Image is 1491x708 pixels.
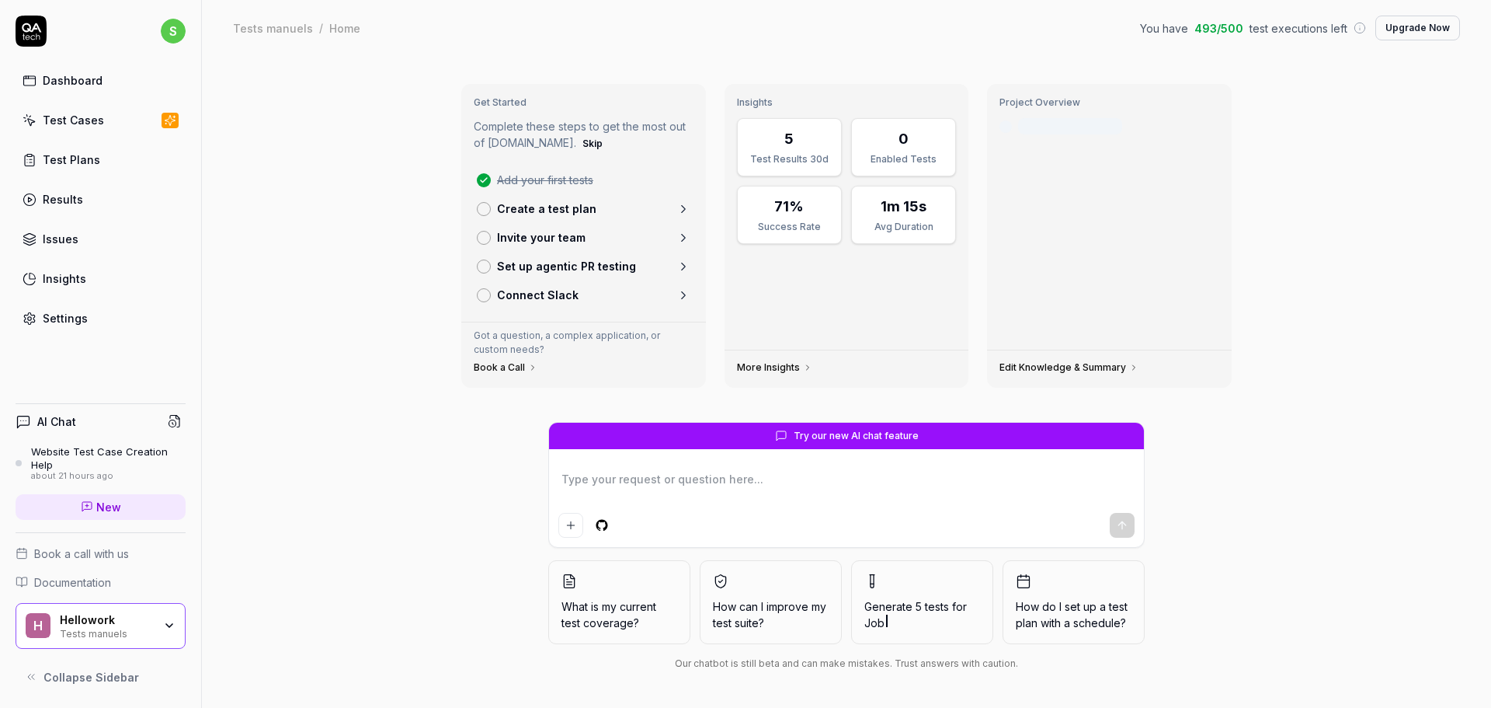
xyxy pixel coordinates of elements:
[471,194,697,223] a: Create a test plan
[474,118,693,153] p: Complete these steps to get the most out of [DOMAIN_NAME].
[713,598,829,631] span: How can I improve my test suite?
[43,72,103,89] div: Dashboard
[16,574,186,591] a: Documentation
[999,96,1219,109] h3: Project Overview
[558,513,583,538] button: Add attachment
[37,413,76,430] h4: AI Chat
[561,598,677,631] span: What is my current test coverage?
[31,445,186,471] div: Website Test Case Creation Help
[16,105,186,135] a: Test Cases
[60,626,153,639] div: Tests manuels
[31,471,186,482] div: about 21 hours ago
[784,128,794,149] div: 5
[471,281,697,309] a: Connect Slack
[16,661,186,692] button: Collapse Sidebar
[1375,16,1460,40] button: Upgrade Now
[43,310,88,326] div: Settings
[319,20,323,36] div: /
[43,152,100,168] div: Test Plans
[43,231,78,247] div: Issues
[161,16,186,47] button: s
[43,270,86,287] div: Insights
[898,128,909,149] div: 0
[747,220,832,234] div: Success Rate
[34,574,111,591] span: Documentation
[60,613,153,627] div: Hellowork
[16,303,186,333] a: Settings
[16,546,186,562] a: Book a call with us
[16,603,186,650] button: HHelloworkTests manuels
[1194,20,1243,37] span: 493 / 500
[161,19,186,44] span: s
[474,361,537,374] a: Book a Call
[497,201,596,217] p: Create a test plan
[881,196,926,217] div: 1m 15s
[864,598,980,631] span: Generate 5 tests for
[737,96,957,109] h3: Insights
[851,560,993,644] button: Generate 5 tests forJob
[16,65,186,96] a: Dashboard
[861,152,946,166] div: Enabled Tests
[1003,560,1145,644] button: How do I set up a test plan with a schedule?
[774,196,804,217] div: 71%
[43,112,104,128] div: Test Cases
[497,229,586,246] p: Invite your team
[548,657,1145,671] div: Our chatbot is still beta and can make mistakes. Trust answers with caution.
[497,258,636,274] p: Set up agentic PR testing
[861,220,946,234] div: Avg Duration
[747,152,832,166] div: Test Results 30d
[1140,20,1188,37] span: You have
[497,287,579,303] p: Connect Slack
[16,445,186,481] a: Website Test Case Creation Helpabout 21 hours ago
[16,263,186,294] a: Insights
[794,429,919,443] span: Try our new AI chat feature
[16,145,186,175] a: Test Plans
[737,361,812,374] a: More Insights
[548,560,690,644] button: What is my current test coverage?
[474,96,693,109] h3: Get Started
[26,613,50,638] span: H
[16,494,186,520] a: New
[233,20,313,36] div: Tests manuels
[329,20,360,36] div: Home
[43,669,139,685] span: Collapse Sidebar
[471,223,697,252] a: Invite your team
[999,361,1138,374] a: Edit Knowledge & Summary
[34,546,129,562] span: Book a call with us
[471,252,697,281] a: Set up agentic PR testing
[43,191,83,208] div: Results
[1249,20,1347,37] span: test executions left
[474,329,693,357] p: Got a question, a complex application, or custom needs?
[96,499,121,515] span: New
[16,184,186,214] a: Results
[1018,118,1122,134] div: Last crawled [DATE]
[700,560,842,644] button: How can I improve my test suite?
[864,616,885,630] span: Job
[1016,598,1131,631] span: How do I set up a test plan with a schedule?
[579,134,606,153] button: Skip
[16,224,186,254] a: Issues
